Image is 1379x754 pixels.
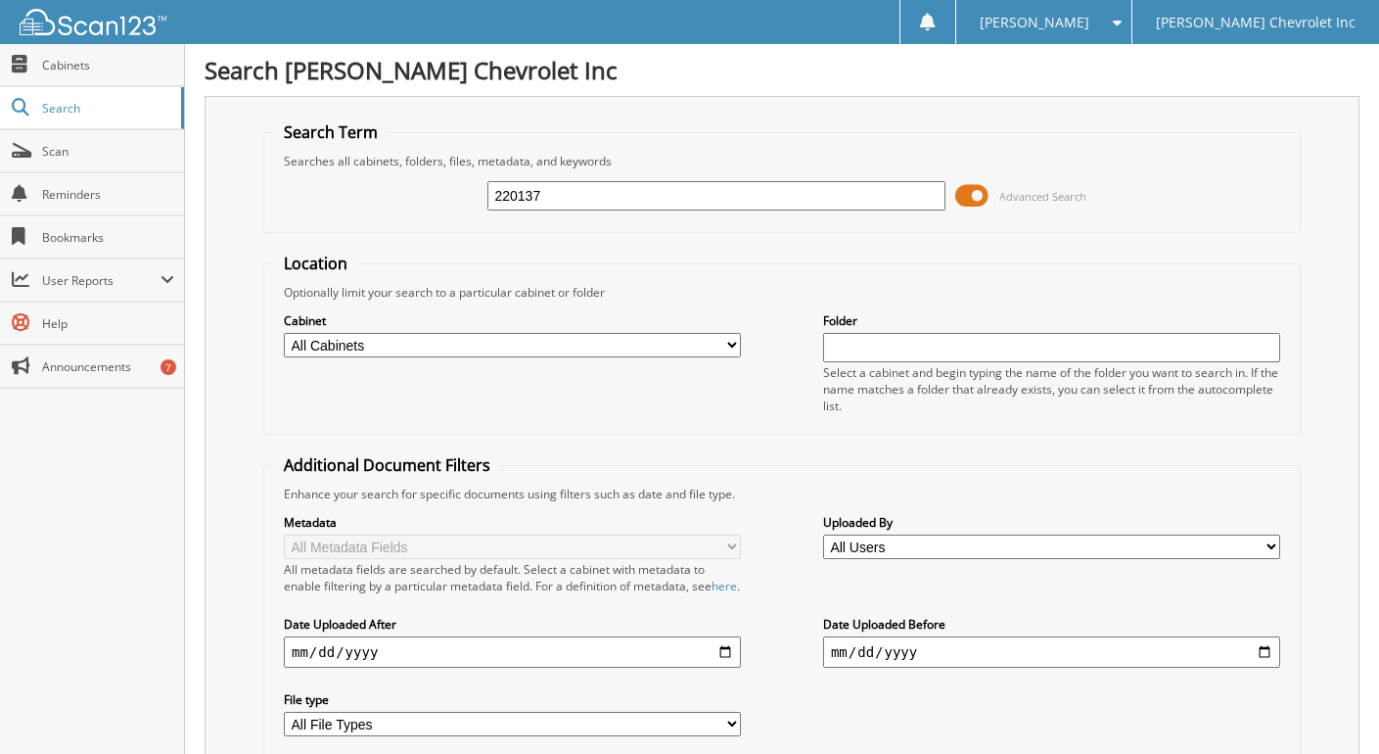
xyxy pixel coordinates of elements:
a: here [712,578,737,594]
span: Bookmarks [42,229,174,246]
input: start [284,636,741,668]
span: Announcements [42,358,174,375]
span: Reminders [42,186,174,203]
label: Cabinet [284,312,741,329]
span: Search [42,100,171,117]
div: Searches all cabinets, folders, files, metadata, and keywords [274,153,1290,169]
span: Scan [42,143,174,160]
span: [PERSON_NAME] [980,17,1089,28]
img: scan123-logo-white.svg [20,9,166,35]
span: User Reports [42,272,161,289]
span: Help [42,315,174,332]
label: Metadata [284,514,741,531]
span: Cabinets [42,57,174,73]
div: 7 [161,359,176,375]
input: end [823,636,1280,668]
div: Select a cabinet and begin typing the name of the folder you want to search in. If the name match... [823,364,1280,414]
label: Folder [823,312,1280,329]
label: Uploaded By [823,514,1280,531]
label: Date Uploaded After [284,616,741,633]
span: [PERSON_NAME] Chevrolet Inc [1156,17,1356,28]
label: File type [284,691,741,708]
legend: Location [274,253,357,274]
h1: Search [PERSON_NAME] Chevrolet Inc [205,54,1359,86]
legend: Additional Document Filters [274,454,500,476]
legend: Search Term [274,121,388,143]
div: All metadata fields are searched by default. Select a cabinet with metadata to enable filtering b... [284,561,741,594]
div: Optionally limit your search to a particular cabinet or folder [274,284,1290,301]
div: Enhance your search for specific documents using filters such as date and file type. [274,486,1290,502]
span: Advanced Search [999,189,1086,204]
label: Date Uploaded Before [823,616,1280,633]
